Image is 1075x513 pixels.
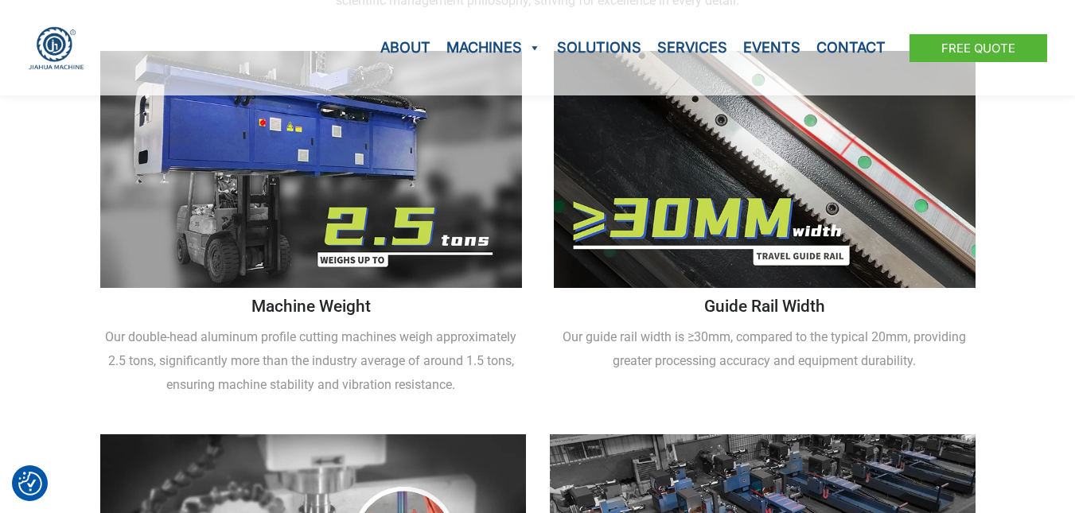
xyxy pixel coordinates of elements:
a: Free Quote [909,34,1047,62]
img: aluminium window making machine 11 [554,51,976,288]
img: JH Aluminium Window & Door Processing Machines [28,26,84,70]
h3: Guide Rail Width [554,296,976,317]
button: Consent Preferences [18,472,42,496]
img: Revisit consent button [18,472,42,496]
img: aluminium window making machine 10 [100,51,522,288]
h3: Machine Weight [100,296,522,317]
p: Our double-head aluminum profile cutting machines weigh approximately 2.5 tons, significantly mor... [100,325,522,396]
p: Our guide rail width is ≥30mm, compared to the typical 20mm, providing greater processing accurac... [554,325,976,372]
